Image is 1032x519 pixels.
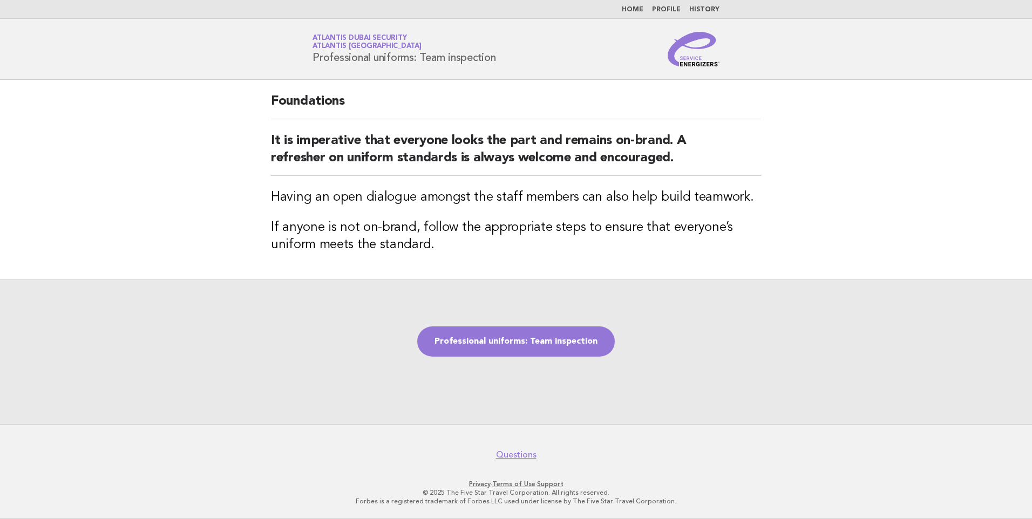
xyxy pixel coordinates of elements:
[689,6,719,13] a: History
[313,35,496,63] h1: Professional uniforms: Team inspection
[271,189,761,206] h3: Having an open dialogue amongst the staff members can also help build teamwork.
[492,480,535,488] a: Terms of Use
[186,488,846,497] p: © 2025 The Five Star Travel Corporation. All rights reserved.
[652,6,681,13] a: Profile
[313,35,422,50] a: Atlantis Dubai SecurityAtlantis [GEOGRAPHIC_DATA]
[186,497,846,506] p: Forbes is a registered trademark of Forbes LLC used under license by The Five Star Travel Corpora...
[271,132,761,176] h2: It is imperative that everyone looks the part and remains on-brand. A refresher on uniform standa...
[271,219,761,254] h3: If anyone is not on-brand, follow the appropriate steps to ensure that everyone’s uniform meets t...
[537,480,563,488] a: Support
[186,480,846,488] p: · ·
[469,480,491,488] a: Privacy
[271,93,761,119] h2: Foundations
[668,32,719,66] img: Service Energizers
[313,43,422,50] span: Atlantis [GEOGRAPHIC_DATA]
[417,326,615,357] a: Professional uniforms: Team inspection
[496,449,537,460] a: Questions
[622,6,643,13] a: Home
